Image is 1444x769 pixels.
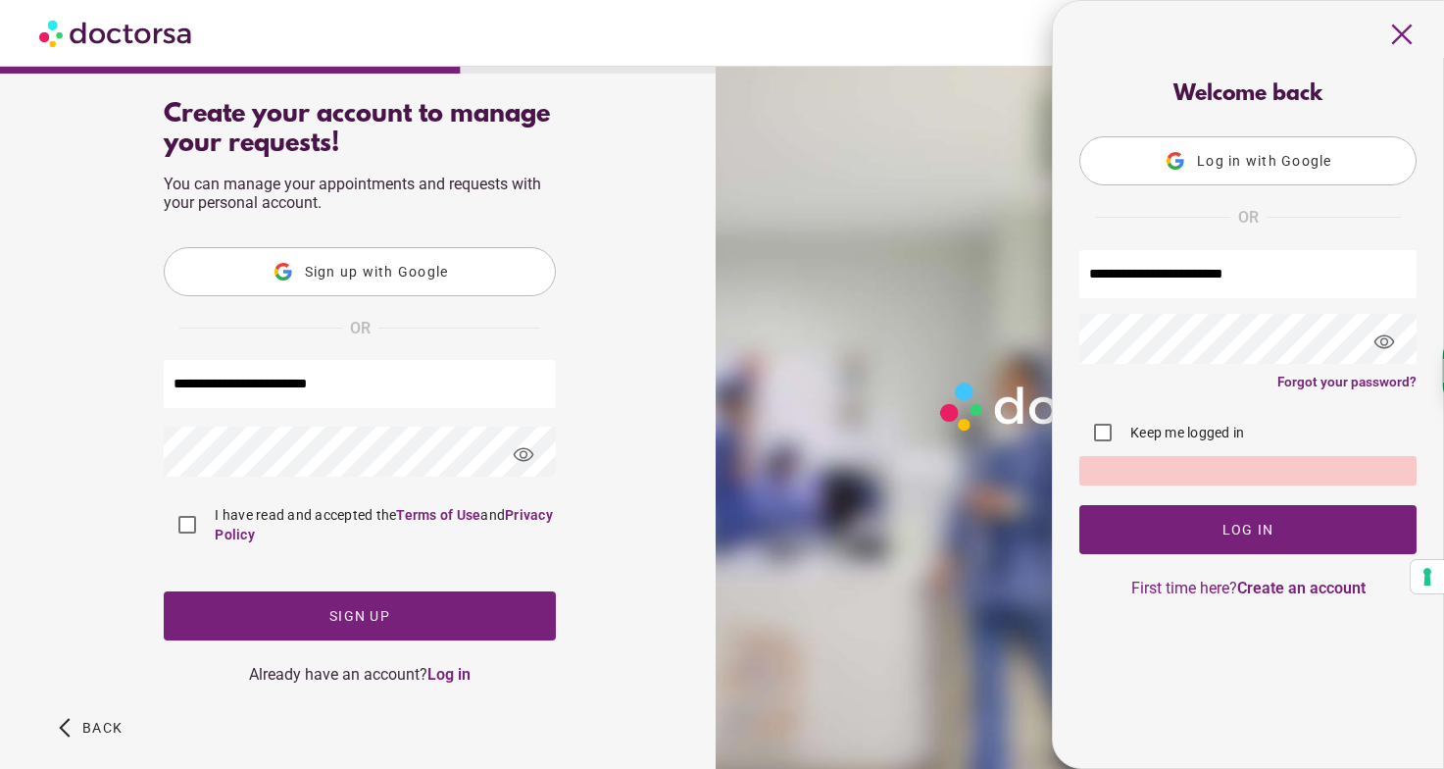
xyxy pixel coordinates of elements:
span: Sign up [329,608,390,624]
div: Create your account to manage your requests! [164,100,556,159]
span: Back [82,720,123,736]
button: Your consent preferences for tracking technologies [1411,560,1444,593]
span: close [1383,16,1420,53]
a: Log in [427,665,471,684]
img: Doctorsa.com [39,11,194,55]
label: I have read and accepted the and [211,505,556,544]
button: Log In [1079,505,1417,554]
span: visibility [1358,316,1411,369]
a: Forgot your password? [1277,374,1417,389]
span: OR [1238,205,1259,231]
span: Log in with Google [1197,153,1332,169]
p: First time here? [1079,579,1417,597]
p: You can manage your appointments and requests with your personal account. [164,175,556,212]
span: OR [350,316,371,341]
a: Privacy Policy [215,507,553,542]
img: Logo-Doctorsa-trans-White-partial-flat.png [932,375,1221,439]
span: Log In [1222,522,1274,538]
a: Create an account [1237,579,1366,597]
span: visibility [497,429,550,482]
button: Log in with Google [1079,136,1417,185]
button: Sign up with Google [164,247,556,296]
div: Already have an account? [164,665,556,684]
a: Terms of Use [396,507,480,523]
button: Sign up [164,591,556,641]
label: Keep me logged in [1126,423,1244,442]
button: arrow_back_ios Back [51,703,130,752]
div: Welcome back [1079,82,1417,107]
span: Sign up with Google [305,264,449,280]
